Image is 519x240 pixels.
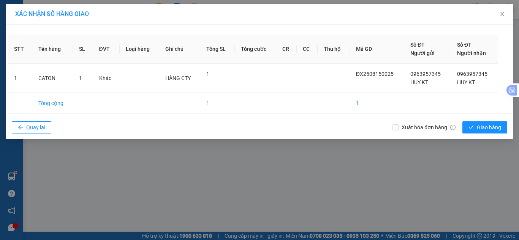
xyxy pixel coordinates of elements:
[93,35,120,64] th: ĐVT
[59,7,78,15] span: Nhận:
[457,79,475,85] span: HUY KT
[32,64,73,93] td: CATON
[79,75,82,81] span: 1
[356,71,394,77] span: ĐX2508150025
[457,42,472,48] span: Số ĐT
[410,42,425,48] span: Số ĐT
[59,25,111,34] div: TRANG
[457,50,486,56] span: Người nhận
[450,125,456,130] span: info-circle
[499,11,505,17] span: close
[276,35,297,64] th: CR
[6,6,54,25] div: VP Lộc Ninh
[18,125,23,131] span: arrow-left
[399,123,459,132] span: Xuất hóa đơn hàng
[235,35,276,64] th: Tổng cước
[457,71,487,77] span: 0963957345
[350,35,405,64] th: Mã GD
[8,35,32,64] th: STT
[120,35,159,64] th: Loại hàng
[200,35,235,64] th: Tổng SL
[165,75,191,81] span: HÀNG CTY
[15,10,89,17] span: XÁC NHẬN SỐ HÀNG GIAO
[477,123,501,132] span: Giao hàng
[32,93,73,114] td: Tổng cộng
[58,49,112,60] div: 30.000
[8,64,32,93] td: 1
[159,35,200,64] th: Ghi chú
[73,35,93,64] th: SL
[206,71,209,77] span: 1
[200,93,235,114] td: 1
[410,79,428,85] span: HUY KT
[58,51,69,59] span: CC :
[297,35,318,64] th: CC
[462,121,507,133] button: checkGiao hàng
[6,7,18,15] span: Gửi:
[12,121,51,133] button: arrow-leftQuay lại
[410,50,435,56] span: Người gửi
[468,125,474,131] span: check
[492,4,513,25] button: Close
[6,25,54,34] div: PHƯỢNG
[32,35,73,64] th: Tên hàng
[350,93,405,114] td: 1
[26,123,45,132] span: Quay lại
[410,71,441,77] span: 0963957345
[93,64,120,93] td: Khác
[318,35,350,64] th: Thu hộ
[59,6,111,25] div: VP Bình Long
